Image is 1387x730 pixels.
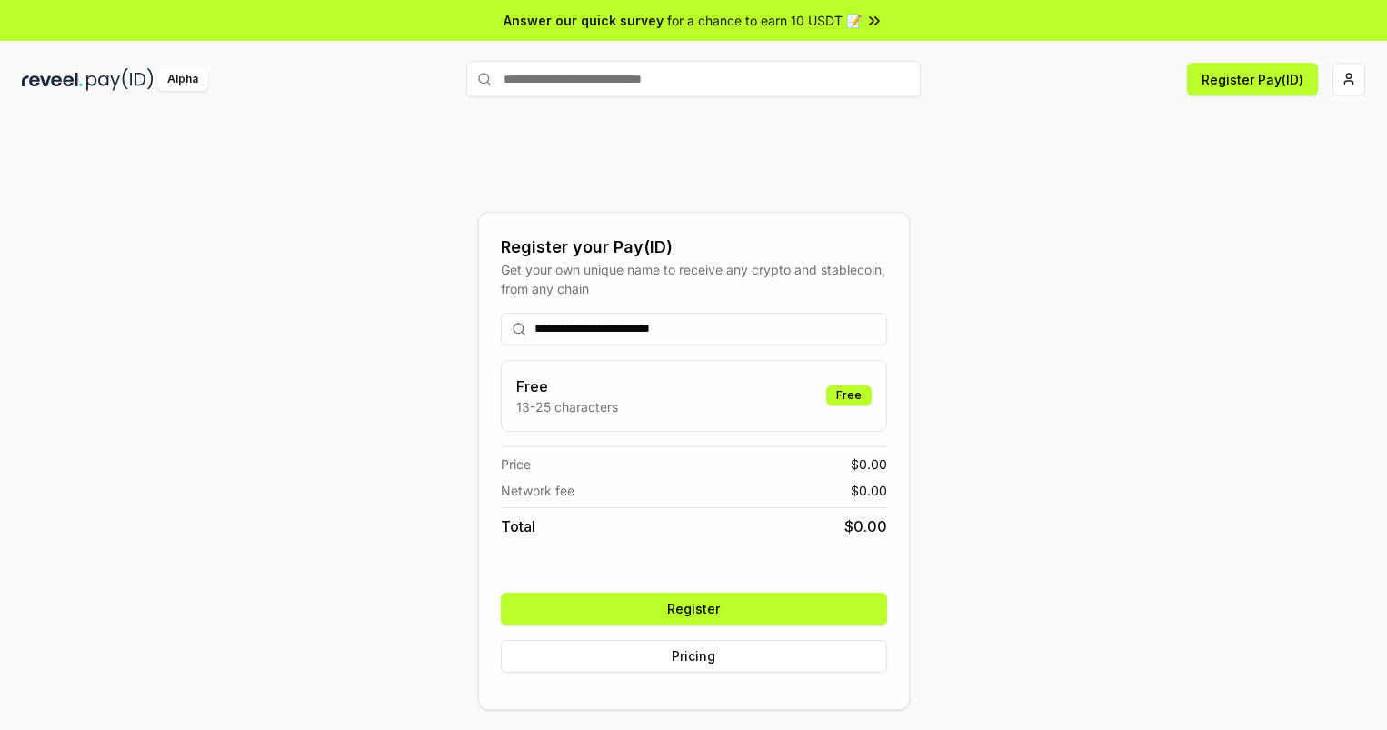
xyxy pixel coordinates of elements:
[504,11,664,30] span: Answer our quick survey
[851,481,887,500] span: $ 0.00
[501,515,535,537] span: Total
[501,455,531,474] span: Price
[501,593,887,625] button: Register
[22,68,83,91] img: reveel_dark
[1187,63,1318,95] button: Register Pay(ID)
[501,640,887,673] button: Pricing
[501,260,887,298] div: Get your own unique name to receive any crypto and stablecoin, from any chain
[86,68,154,91] img: pay_id
[516,397,618,416] p: 13-25 characters
[501,481,574,500] span: Network fee
[501,235,887,260] div: Register your Pay(ID)
[667,11,862,30] span: for a chance to earn 10 USDT 📝
[851,455,887,474] span: $ 0.00
[844,515,887,537] span: $ 0.00
[516,375,618,397] h3: Free
[157,68,208,91] div: Alpha
[826,385,872,405] div: Free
